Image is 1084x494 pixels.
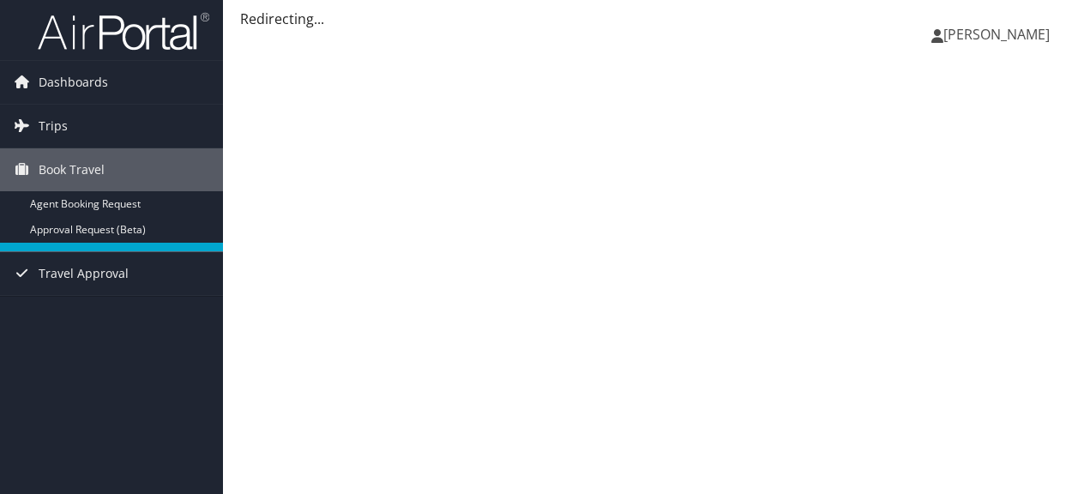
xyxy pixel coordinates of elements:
span: Dashboards [39,61,108,104]
span: Trips [39,105,68,148]
div: Redirecting... [240,9,1067,29]
span: Travel Approval [39,252,129,295]
span: [PERSON_NAME] [943,25,1050,44]
a: [PERSON_NAME] [931,9,1067,60]
img: airportal-logo.png [38,11,209,51]
span: Book Travel [39,148,105,191]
